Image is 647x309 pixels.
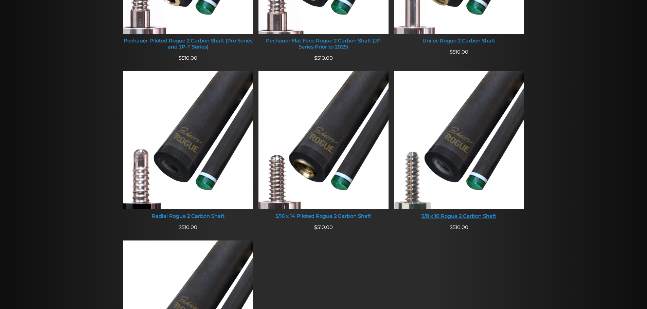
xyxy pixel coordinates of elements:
span: 510.00 [314,224,333,230]
span: 510.00 [179,55,197,61]
a: Radial Rogue 2 Carbon Shaft Radial Rogue 2 Carbon Shaft [123,71,253,224]
span: $ [314,224,317,230]
span: 510.00 [450,224,468,230]
div: Radial Rogue 2 Carbon Shaft [123,213,253,219]
a: 5/16 x 14 Piloted Rogue 2 Carbon Shaft 5/16 x 14 Piloted Rogue 2 Carbon Shaft [258,71,389,224]
span: $ [450,224,453,230]
span: 510.00 [450,49,468,55]
div: 3/8 x 10 Rogue 2 Carbon Shaft [394,213,524,219]
span: $ [314,55,317,61]
span: $ [450,49,453,55]
img: Radial Rogue 2 Carbon Shaft [123,71,253,209]
img: 5/16 x 14 Piloted Rogue 2 Carbon Shaft [258,71,389,209]
div: Pechauer Flat Face Rogue 2 Carbon Shaft (JP Series Prior to 2025) [258,38,389,50]
div: Uniloc Rogue 2 Carbon Shaft [394,38,524,44]
div: Pechauer Piloted Rogue 2 Carbon Shaft (Pro Series and JP-T Series) [123,38,253,50]
span: $ [179,224,182,230]
span: $ [179,55,182,61]
a: 3/8 x 10 Rogue 2 Carbon Shaft 3/8 x 10 Rogue 2 Carbon Shaft [394,71,524,224]
img: 3/8 x 10 Rogue 2 Carbon Shaft [394,71,524,209]
span: 510.00 [179,224,197,230]
div: 5/16 x 14 Piloted Rogue 2 Carbon Shaft [258,213,389,219]
span: 510.00 [314,55,333,61]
